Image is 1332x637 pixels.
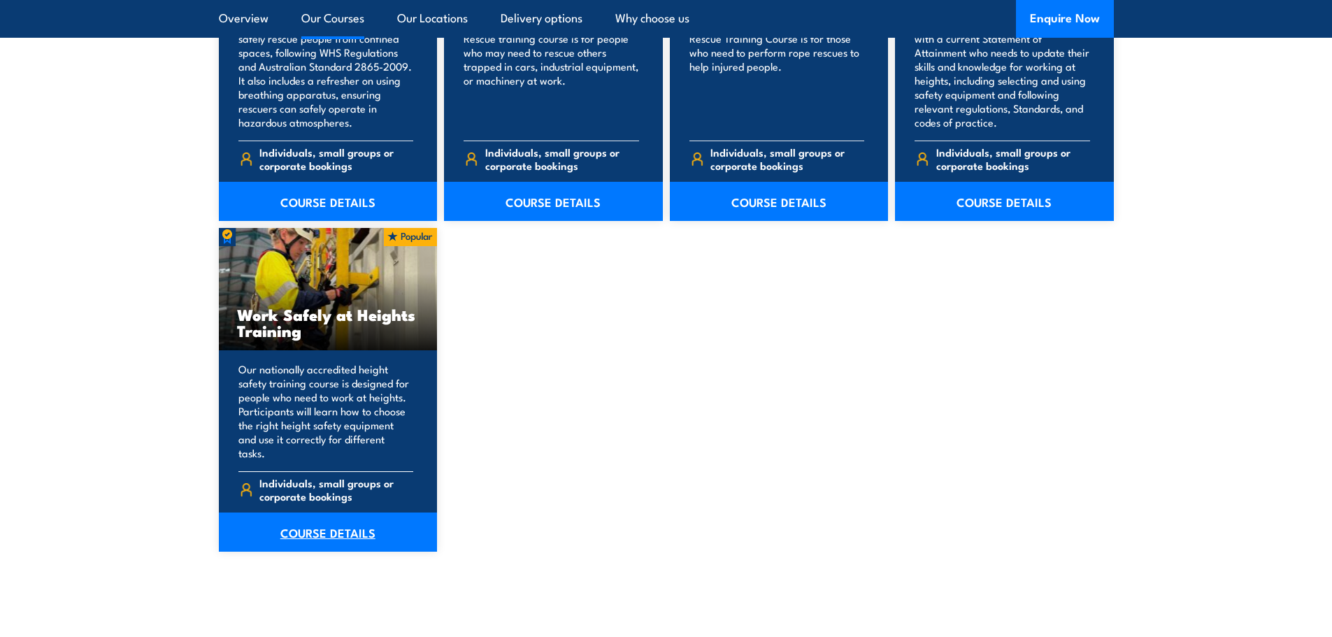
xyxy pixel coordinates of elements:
a: COURSE DETAILS [219,182,438,221]
p: Our nationally accredited Road Crash Rescue training course is for people who may need to rescue ... [464,17,639,129]
p: Our nationally accredited Vertical Rescue Training Course is for those who need to perform rope r... [689,17,865,129]
span: Individuals, small groups or corporate bookings [710,145,864,172]
a: COURSE DETAILS [895,182,1114,221]
p: Our nationally accredited height safety training course is designed for people who need to work a... [238,362,414,460]
span: Individuals, small groups or corporate bookings [259,145,413,172]
a: COURSE DETAILS [219,513,438,552]
p: This refresher course is for anyone with a current Statement of Attainment who needs to update th... [915,17,1090,129]
a: COURSE DETAILS [444,182,663,221]
a: COURSE DETAILS [670,182,889,221]
span: Individuals, small groups or corporate bookings [259,476,413,503]
span: Individuals, small groups or corporate bookings [485,145,639,172]
h3: Work Safely at Heights Training [237,306,420,338]
p: This course teaches your team how to safely rescue people from confined spaces, following WHS Reg... [238,17,414,129]
span: Individuals, small groups or corporate bookings [936,145,1090,172]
